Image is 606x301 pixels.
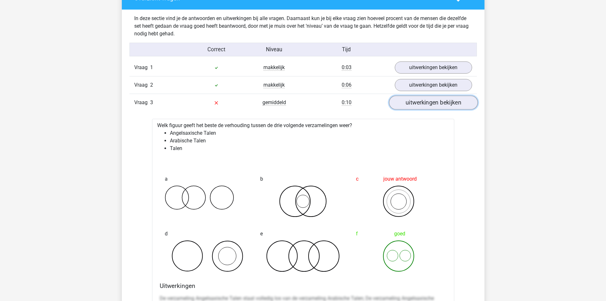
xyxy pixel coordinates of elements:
[356,227,442,240] div: goed
[263,82,285,88] span: makkelijk
[260,227,263,240] span: e
[342,82,352,88] span: 0:06
[134,64,150,71] span: Vraag
[395,61,472,74] a: uitwerkingen bekijken
[263,64,285,71] span: makkelijk
[356,227,358,240] span: f
[170,129,449,137] li: Angelsaxische Talen
[342,99,352,106] span: 0:10
[260,173,263,185] span: b
[150,82,153,88] span: 2
[170,145,449,152] li: Talen
[356,173,359,185] span: c
[389,96,477,110] a: uitwerkingen bekijken
[129,15,477,38] div: In deze sectie vind je de antwoorden en uitwerkingen bij alle vragen. Daarnaast kun je bij elke v...
[160,282,447,290] h4: Uitwerkingen
[303,46,390,54] div: Tijd
[165,227,168,240] span: d
[165,173,168,185] span: a
[134,81,150,89] span: Vraag
[395,79,472,91] a: uitwerkingen bekijken
[262,99,286,106] span: gemiddeld
[356,173,442,185] div: jouw antwoord
[150,99,153,105] span: 3
[134,99,150,106] span: Vraag
[150,64,153,70] span: 1
[245,46,303,54] div: Niveau
[170,137,449,145] li: Arabische Talen
[187,46,245,54] div: Correct
[342,64,352,71] span: 0:03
